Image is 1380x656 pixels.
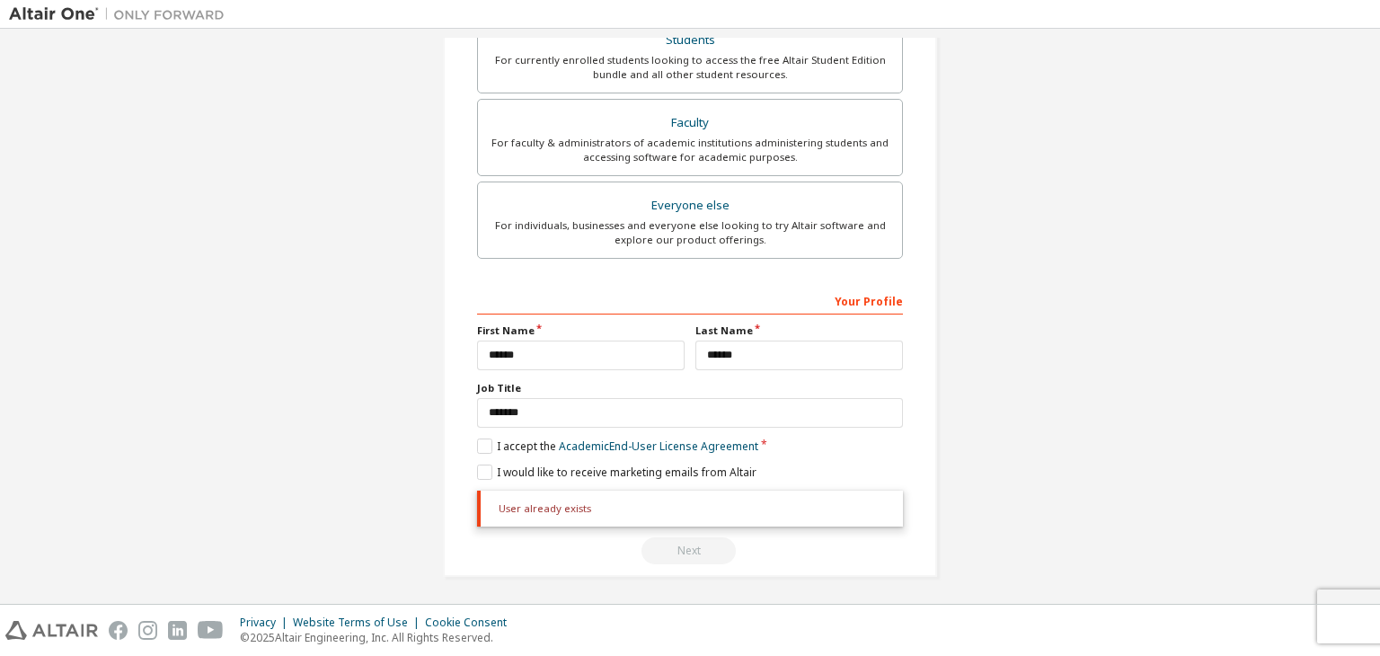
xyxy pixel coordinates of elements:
img: instagram.svg [138,621,157,640]
img: altair_logo.svg [5,621,98,640]
div: Your Profile [477,286,903,315]
div: User already exists [477,491,903,527]
label: First Name [477,324,685,338]
label: I would like to receive marketing emails from Altair [477,465,756,480]
div: Website Terms of Use [293,616,425,630]
div: For individuals, businesses and everyone else looking to try Altair software and explore our prod... [489,218,891,247]
img: linkedin.svg [168,621,187,640]
div: Everyone else [489,193,891,218]
a: Academic End-User License Agreement [559,439,758,454]
div: For faculty & administrators of academic institutions administering students and accessing softwa... [489,136,891,164]
img: Altair One [9,5,234,23]
div: Students [489,28,891,53]
div: Faculty [489,111,891,136]
div: Read and acccept EULA to continue [477,491,903,564]
label: Job Title [477,381,903,395]
div: For currently enrolled students looking to access the free Altair Student Edition bundle and all ... [489,53,891,82]
label: Last Name [695,324,903,338]
div: Privacy [240,616,293,630]
label: I accept the [477,439,758,454]
div: Cookie Consent [425,616,517,630]
img: facebook.svg [109,621,128,640]
p: © 2025 Altair Engineering, Inc. All Rights Reserved. [240,630,517,645]
img: youtube.svg [198,621,224,640]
